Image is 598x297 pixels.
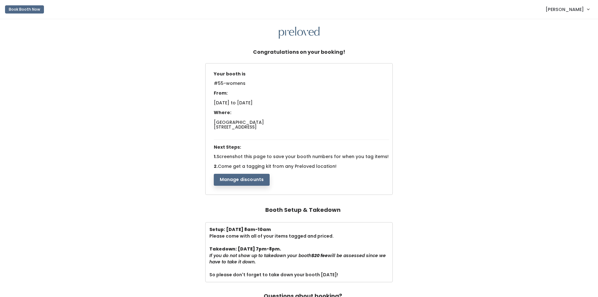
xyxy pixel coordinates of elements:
span: Next Steps: [214,144,241,150]
div: Please come with all of your items tagged and priced. So please don't forget to take down your bo... [209,226,389,278]
b: Setup: [DATE] 8am-10am [209,226,271,233]
button: Book Booth Now [5,5,44,14]
span: Where: [214,109,231,116]
a: Manage discounts [214,176,270,183]
h5: Congratulations on your booking! [253,46,345,58]
div: 1. 2. [211,69,393,186]
a: Book Booth Now [5,3,44,16]
span: From: [214,90,228,96]
span: [DATE] to [DATE] [214,100,253,106]
b: $20 fee [311,252,328,259]
span: #55-womens [214,80,245,90]
span: [GEOGRAPHIC_DATA] [STREET_ADDRESS] [214,119,264,130]
span: Your booth is [214,71,245,77]
span: [PERSON_NAME] [546,6,584,13]
i: If you do not show up to takedown your booth will be assessed since we have to take it down. [209,252,386,265]
button: Manage discounts [214,174,270,186]
b: Takedown: [DATE] 7pm-8pm. [209,246,281,252]
a: [PERSON_NAME] [539,3,595,16]
img: preloved logo [279,27,320,39]
span: Come get a tagging kit from any Preloved location! [218,163,337,169]
h4: Booth Setup & Takedown [265,204,341,216]
span: Screenshot this page to save your booth numbers for when you tag items! [217,153,389,160]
